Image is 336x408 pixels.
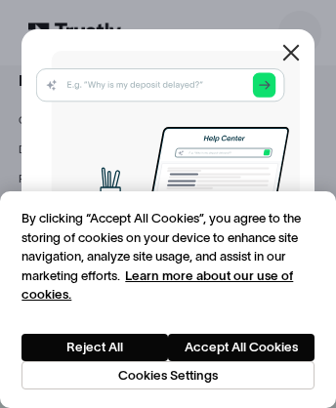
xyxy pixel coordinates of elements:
[21,334,168,361] button: Reject All
[21,209,314,389] div: Privacy
[21,268,293,303] a: More information about your privacy, opens in a new tab
[168,334,315,361] button: Accept All Cookies
[21,209,314,305] div: By clicking “Accept All Cookies”, you agree to the storing of cookies on your device to enhance s...
[21,361,314,390] button: Cookies Settings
